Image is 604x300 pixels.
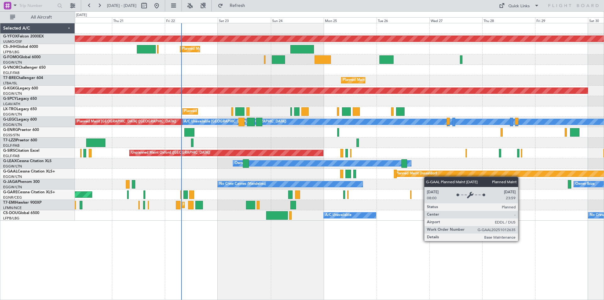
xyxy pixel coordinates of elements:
input: Trip Number [19,1,55,10]
span: T7-LZZI [3,139,16,142]
a: LFPB/LBG [3,216,20,221]
a: G-VNORChallenger 650 [3,66,46,70]
span: G-VNOR [3,66,19,70]
div: Mon 25 [324,17,377,23]
span: CS-JHH [3,45,17,49]
a: G-FOMOGlobal 6000 [3,55,41,59]
span: G-JAGA [3,180,18,184]
div: Sun 24 [271,17,324,23]
div: Owner Ibiza [575,179,595,189]
div: Planned Maint [GEOGRAPHIC_DATA] ([GEOGRAPHIC_DATA]) [184,107,283,116]
span: T7-EMI [3,201,15,205]
a: T7-EMIHawker 900XP [3,201,42,205]
div: A/C Unavailable [325,211,351,220]
div: Sat 23 [218,17,271,23]
div: Planned Maint Chester [183,200,219,210]
div: Planned Maint [GEOGRAPHIC_DATA] ([GEOGRAPHIC_DATA]) [77,117,176,127]
div: Fri 29 [535,17,588,23]
div: Planned Maint [GEOGRAPHIC_DATA] ([GEOGRAPHIC_DATA]) [343,76,442,85]
a: G-YFOXFalcon 2000EX [3,35,44,38]
a: T7-LZZIPraetor 600 [3,139,37,142]
div: Planned Maint [GEOGRAPHIC_DATA] ([GEOGRAPHIC_DATA]) [182,44,281,54]
div: Quick Links [508,3,530,9]
div: Planned Maint Dusseldorf [396,169,437,178]
a: G-GAALCessna Citation XLS+ [3,170,55,173]
span: G-SPCY [3,97,17,101]
div: Tue 26 [377,17,429,23]
span: All Aircraft [16,15,66,20]
span: G-YFOX [3,35,18,38]
a: G-ENRGPraetor 600 [3,128,39,132]
div: Wed 20 [59,17,112,23]
div: Fri 22 [165,17,218,23]
a: LTBA/ISL [3,81,17,86]
a: LFPB/LBG [3,50,20,54]
div: Owner [235,159,245,168]
span: G-LEAX [3,159,17,163]
a: EGGW/LTN [3,185,22,190]
a: G-GARECessna Citation XLS+ [3,190,55,194]
span: G-LEGC [3,118,17,122]
a: G-KGKGLegacy 600 [3,87,38,90]
a: EGSS/STN [3,133,20,138]
div: Unplanned Maint Oxford ([GEOGRAPHIC_DATA]) [131,148,210,158]
div: Wed 27 [429,17,482,23]
button: Quick Links [496,1,542,11]
div: Thu 28 [482,17,535,23]
a: G-SPCYLegacy 650 [3,97,37,101]
a: G-JAGAPhenom 300 [3,180,40,184]
a: LGAV/ATH [3,102,20,106]
span: CS-DOU [3,211,18,215]
a: LFMN/NCE [3,206,22,210]
a: EGGW/LTN [3,174,22,179]
a: LX-TROLegacy 650 [3,107,37,111]
span: T7-BRE [3,76,16,80]
a: G-LEAXCessna Citation XLS [3,159,52,163]
span: LX-TRO [3,107,17,111]
a: EGGW/LTN [3,122,22,127]
a: CS-JHHGlobal 6000 [3,45,38,49]
a: G-SIRSCitation Excel [3,149,39,153]
button: All Aircraft [7,12,68,22]
span: [DATE] - [DATE] [107,3,137,8]
a: EGLF/FAB [3,71,20,75]
a: EGLF/FAB [3,154,20,158]
a: EGGW/LTN [3,60,22,65]
a: EGLF/FAB [3,143,20,148]
div: [DATE] [76,13,87,18]
a: CS-DOUGlobal 6500 [3,211,39,215]
button: Refresh [215,1,253,11]
span: G-ENRG [3,128,18,132]
a: UUMO/OSF [3,39,22,44]
a: EGGW/LTN [3,91,22,96]
span: G-GAAL [3,170,18,173]
span: G-SIRS [3,149,15,153]
a: EGGW/LTN [3,164,22,169]
a: EGNR/CEG [3,195,22,200]
div: Thu 21 [112,17,165,23]
a: G-LEGCLegacy 600 [3,118,37,122]
span: G-GARE [3,190,18,194]
a: EGGW/LTN [3,112,22,117]
span: Refresh [224,3,251,8]
a: T7-BREChallenger 604 [3,76,43,80]
div: A/C Unavailable [GEOGRAPHIC_DATA] ([GEOGRAPHIC_DATA]) [184,117,286,127]
div: No Crew Cannes (Mandelieu) [219,179,266,189]
span: G-KGKG [3,87,18,90]
span: G-FOMO [3,55,19,59]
